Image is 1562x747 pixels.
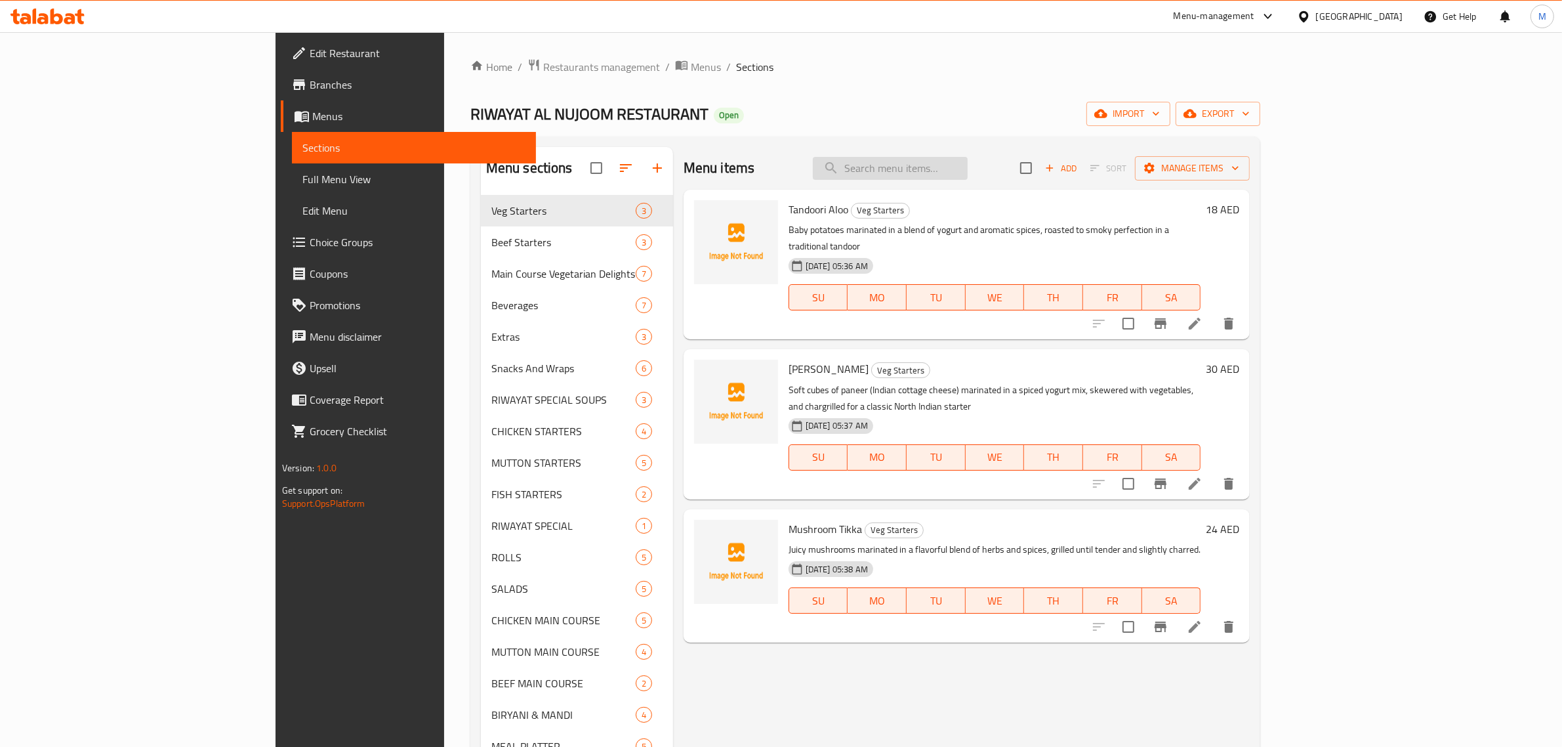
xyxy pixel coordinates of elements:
[491,203,636,219] span: Veg Starters
[872,363,930,378] span: Veg Starters
[636,677,651,690] span: 2
[1538,9,1546,24] span: M
[292,132,537,163] a: Sections
[636,612,652,628] div: items
[794,591,843,610] span: SU
[794,448,843,467] span: SU
[907,284,966,310] button: TU
[481,636,673,668] div: MUTTON MAIN COURSE4
[481,321,673,352] div: Extras3
[281,384,537,416] a: Coverage Report
[971,591,1019,610] span: WE
[865,523,923,538] span: Veg Starters
[871,362,930,378] div: Veg Starters
[636,362,651,375] span: 6
[675,58,721,75] a: Menus
[636,709,651,721] span: 4
[1029,591,1078,610] span: TH
[684,158,755,178] h2: Menu items
[310,234,526,250] span: Choice Groups
[1024,444,1083,471] button: TH
[481,258,673,289] div: Main Course Vegetarian Delights7
[853,448,901,467] span: MO
[636,266,652,282] div: items
[491,455,636,471] div: MUTTON STARTERS
[636,297,652,313] div: items
[1145,160,1239,177] span: Manage items
[636,551,651,564] span: 5
[636,331,651,343] span: 3
[281,258,537,289] a: Coupons
[281,352,537,384] a: Upsell
[491,486,636,502] span: FISH STARTERS
[636,646,651,658] span: 4
[1213,308,1244,339] button: delete
[800,419,873,432] span: [DATE] 05:37 AM
[310,329,526,345] span: Menu disclaimer
[1115,470,1142,498] span: Select to update
[694,360,778,444] img: Paneer Tikka
[491,581,636,597] span: SALADS
[789,284,848,310] button: SU
[636,203,652,219] div: items
[813,157,968,180] input: search
[852,203,909,218] span: Veg Starters
[1115,310,1142,337] span: Select to update
[481,605,673,636] div: CHICKEN MAIN COURSE5
[636,392,652,408] div: items
[491,297,636,313] span: Beverages
[848,444,907,471] button: MO
[789,519,862,539] span: Mushroom Tikka
[1186,106,1250,122] span: export
[310,266,526,282] span: Coupons
[491,675,636,691] span: BEEF MAIN COURSE
[1176,102,1260,126] button: export
[1147,288,1196,307] span: SA
[691,59,721,75] span: Menus
[491,266,636,282] span: Main Course Vegetarian Delights
[636,360,652,376] div: items
[636,581,652,597] div: items
[491,644,636,660] span: MUTTON MAIN COURSE
[481,479,673,510] div: FISH STARTERS2
[1187,619,1202,635] a: Edit menu item
[491,392,636,408] div: RIWAYAT SPECIAL SOUPS
[636,423,652,439] div: items
[1029,448,1078,467] span: TH
[491,707,636,723] span: BIRYANI & MANDI
[302,171,526,187] span: Full Menu View
[282,495,365,512] a: Support.OpsPlatform
[1316,9,1403,24] div: [GEOGRAPHIC_DATA]
[789,444,848,471] button: SU
[714,110,744,121] span: Open
[282,482,342,499] span: Get support on:
[1082,158,1135,179] span: Select section first
[1097,106,1160,122] span: import
[481,352,673,384] div: Snacks And Wraps6
[1029,288,1078,307] span: TH
[848,587,907,614] button: MO
[966,284,1025,310] button: WE
[491,329,636,345] span: Extras
[636,425,651,438] span: 4
[1135,156,1250,181] button: Manage items
[281,321,537,352] a: Menu disclaimer
[1088,448,1137,467] span: FR
[789,359,869,379] span: [PERSON_NAME]
[636,299,651,312] span: 7
[491,518,636,534] span: RIWAYAT SPECIAL
[310,297,526,313] span: Promotions
[491,612,636,628] span: CHICKEN MAIN COURSE
[1012,154,1040,182] span: Select section
[1024,587,1083,614] button: TH
[316,459,337,477] span: 1.0.0
[310,423,526,439] span: Grocery Checklist
[292,195,537,226] a: Edit Menu
[800,563,873,576] span: [DATE] 05:38 AM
